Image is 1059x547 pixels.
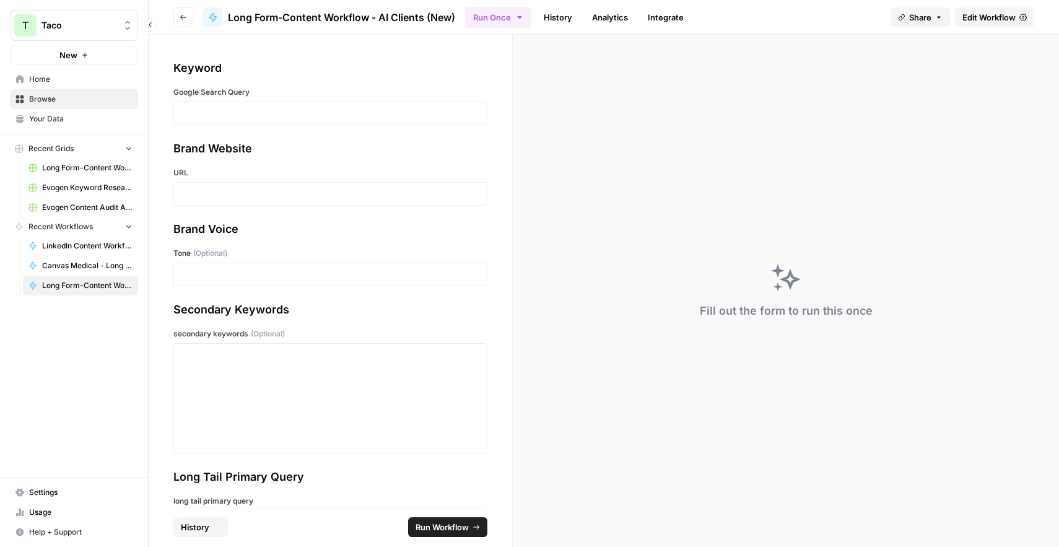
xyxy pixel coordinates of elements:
span: (Optional) [251,328,285,339]
a: Your Data [10,109,138,129]
div: Long Tail Primary Query [173,468,487,486]
button: History [173,517,228,537]
span: Edit Workflow [962,11,1016,24]
a: Long Form-Content Workflow - AI Clients (New) Grid [23,158,138,178]
span: T [22,18,28,33]
span: Long Form-Content Workflow - AI Clients (New) [42,280,133,291]
a: Evogen Content Audit Agent Grid [23,198,138,217]
span: Recent Workflows [28,221,93,232]
span: Long Form-Content Workflow - AI Clients (New) Grid [42,162,133,173]
button: Recent Workflows [10,217,138,236]
span: Evogen Keyword Research Agent Grid [42,182,133,193]
span: Canvas Medical - Long Form-Content Workflow [42,260,133,271]
a: Usage [10,502,138,522]
span: LinkedIn Content Workflow [42,240,133,252]
div: Secondary Keywords [173,301,487,318]
span: Taco [41,19,116,32]
button: Run Workflow [408,517,487,537]
span: New [59,49,77,61]
div: Fill out the form to run this once [700,302,873,320]
span: Browse [29,94,133,105]
span: Long Form-Content Workflow - AI Clients (New) [228,10,455,25]
span: Evogen Content Audit Agent Grid [42,202,133,213]
span: Share [909,11,931,24]
a: Analytics [585,7,635,27]
a: Settings [10,483,138,502]
span: Your Data [29,113,133,125]
div: Brand Voice [173,221,487,238]
a: LinkedIn Content Workflow [23,236,138,256]
span: (Optional) [193,248,227,259]
a: Integrate [640,7,691,27]
a: Edit Workflow [955,7,1034,27]
a: Evogen Keyword Research Agent Grid [23,178,138,198]
span: Settings [29,487,133,498]
button: New [10,46,138,64]
button: Share [891,7,950,27]
label: Tone [173,248,487,259]
label: URL [173,167,487,178]
span: Run Workflow [416,521,469,533]
div: Brand Website [173,140,487,157]
a: Canvas Medical - Long Form-Content Workflow [23,256,138,276]
a: History [536,7,580,27]
a: Home [10,69,138,89]
span: Home [29,74,133,85]
button: Workspace: Taco [10,10,138,41]
span: Recent Grids [28,143,74,154]
span: History [181,521,209,533]
label: Google Search Query [173,87,487,98]
a: Browse [10,89,138,109]
a: Long Form-Content Workflow - AI Clients (New) [23,276,138,295]
label: secondary keywords [173,328,487,339]
button: Run Once [465,7,531,28]
span: Usage [29,507,133,518]
a: Long Form-Content Workflow - AI Clients (New) [203,7,455,27]
button: Help + Support [10,522,138,542]
div: Keyword [173,59,487,77]
label: long tail primary query [173,496,487,507]
span: Help + Support [29,527,133,538]
button: Recent Grids [10,139,138,158]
